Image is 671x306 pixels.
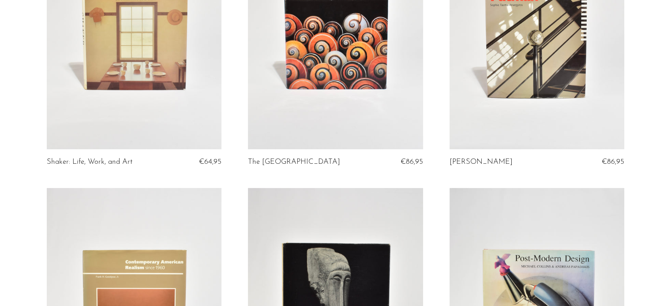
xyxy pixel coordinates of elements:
[450,158,513,166] a: [PERSON_NAME]
[47,158,132,166] a: Shaker: Life, Work, and Art
[401,158,423,166] span: €86,95
[248,158,340,166] a: The [GEOGRAPHIC_DATA]
[199,158,221,166] span: €64,95
[602,158,624,166] span: €86,95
